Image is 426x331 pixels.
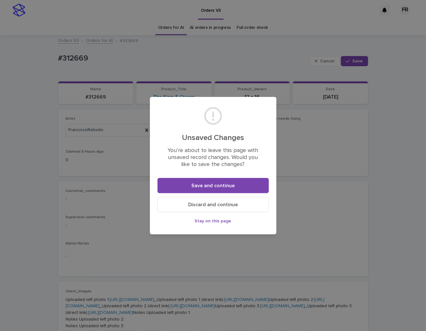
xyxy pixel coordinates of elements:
[157,197,269,212] button: Discard and continue
[188,202,238,207] span: Discard and continue
[157,216,269,226] button: Stay on this page
[195,219,232,223] span: Stay on this page
[191,183,235,188] span: Save and continue
[157,178,269,193] button: Save and continue
[165,147,261,168] p: You’re about to leave this page with unsaved record changes. Would you like to save the changes?
[165,133,261,143] h2: Unsaved Changes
